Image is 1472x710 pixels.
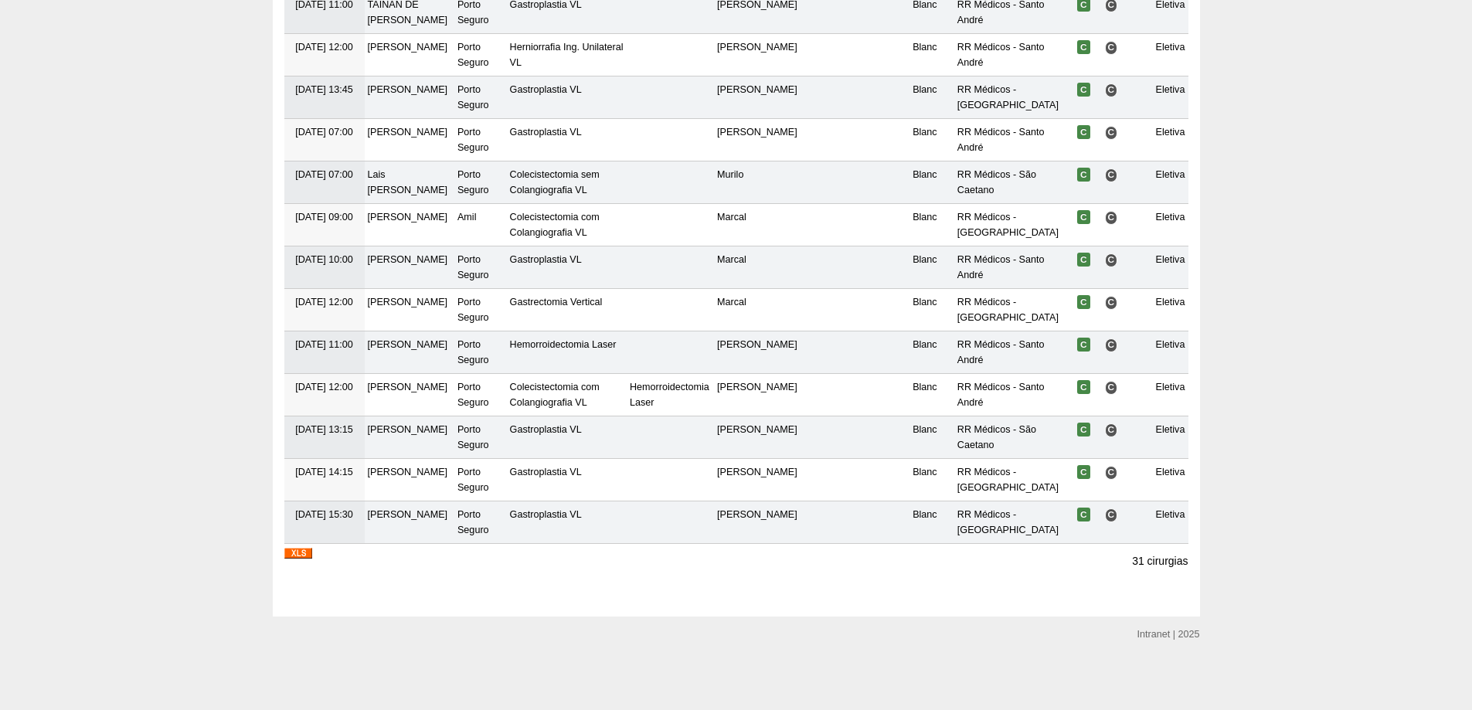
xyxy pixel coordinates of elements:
[909,459,954,501] td: Blanc
[1105,296,1118,309] span: Consultório
[295,42,353,53] span: [DATE] 12:00
[909,289,954,331] td: Blanc
[1132,554,1188,569] p: 31 cirurgias
[507,331,627,374] td: Hemorroidectomia Laser
[365,459,454,501] td: [PERSON_NAME]
[1077,168,1090,182] span: Confirmada
[954,374,1066,416] td: RR Médicos - Santo André
[1153,416,1188,459] td: Eletiva
[954,331,1066,374] td: RR Médicos - Santo André
[454,76,507,119] td: Porto Seguro
[954,34,1066,76] td: RR Médicos - Santo André
[295,127,353,138] span: [DATE] 07:00
[507,289,627,331] td: Gastrectomia Vertical
[1153,119,1188,161] td: Eletiva
[1153,459,1188,501] td: Eletiva
[714,246,801,289] td: Marcal
[284,548,312,559] img: XLS
[1105,381,1118,394] span: Consultório
[1105,423,1118,437] span: Consultório
[365,331,454,374] td: [PERSON_NAME]
[507,459,627,501] td: Gastroplastia VL
[507,374,627,416] td: Colecistectomia com Colangiografia VL
[454,416,507,459] td: Porto Seguro
[507,119,627,161] td: Gastroplastia VL
[295,424,353,435] span: [DATE] 13:15
[954,289,1066,331] td: RR Médicos - [GEOGRAPHIC_DATA]
[1105,168,1118,182] span: Consultório
[295,254,353,265] span: [DATE] 10:00
[714,161,801,204] td: Murilo
[1153,246,1188,289] td: Eletiva
[507,204,627,246] td: Colecistectomia com Colangiografia VL
[1077,338,1090,352] span: Confirmada
[909,501,954,544] td: Blanc
[954,161,1066,204] td: RR Médicos - São Caetano
[714,119,801,161] td: [PERSON_NAME]
[1153,34,1188,76] td: Eletiva
[714,374,801,416] td: [PERSON_NAME]
[954,246,1066,289] td: RR Médicos - Santo André
[909,331,954,374] td: Blanc
[954,119,1066,161] td: RR Médicos - Santo André
[1105,41,1118,54] span: Consultório
[365,161,454,204] td: Lais [PERSON_NAME]
[365,374,454,416] td: [PERSON_NAME]
[909,416,954,459] td: Blanc
[909,246,954,289] td: Blanc
[454,501,507,544] td: Porto Seguro
[1077,125,1090,139] span: Confirmada
[909,161,954,204] td: Blanc
[909,374,954,416] td: Blanc
[507,501,627,544] td: Gastroplastia VL
[909,34,954,76] td: Blanc
[1105,466,1118,479] span: Consultório
[909,119,954,161] td: Blanc
[714,289,801,331] td: Marcal
[1077,210,1090,224] span: Confirmada
[295,169,353,180] span: [DATE] 07:00
[1077,83,1090,97] span: Confirmada
[627,374,714,416] td: Hemorroidectomia Laser
[1077,253,1090,267] span: Confirmada
[507,76,627,119] td: Gastroplastia VL
[954,204,1066,246] td: RR Médicos - [GEOGRAPHIC_DATA]
[714,416,801,459] td: [PERSON_NAME]
[295,297,353,307] span: [DATE] 12:00
[714,76,801,119] td: [PERSON_NAME]
[507,246,627,289] td: Gastroplastia VL
[365,76,454,119] td: [PERSON_NAME]
[365,204,454,246] td: [PERSON_NAME]
[1153,76,1188,119] td: Eletiva
[714,501,801,544] td: [PERSON_NAME]
[454,119,507,161] td: Porto Seguro
[1105,83,1118,97] span: Consultório
[507,34,627,76] td: Herniorrafia Ing. Unilateral VL
[454,161,507,204] td: Porto Seguro
[1153,161,1188,204] td: Eletiva
[1105,211,1118,224] span: Consultório
[1077,380,1090,394] span: Confirmada
[1077,40,1090,54] span: Confirmada
[295,84,353,95] span: [DATE] 13:45
[454,204,507,246] td: Amil
[909,76,954,119] td: Blanc
[1153,289,1188,331] td: Eletiva
[1137,627,1200,642] div: Intranet | 2025
[1105,338,1118,352] span: Consultório
[1153,204,1188,246] td: Eletiva
[454,331,507,374] td: Porto Seguro
[1105,253,1118,267] span: Consultório
[954,501,1066,544] td: RR Médicos - [GEOGRAPHIC_DATA]
[1077,295,1090,309] span: Confirmada
[909,204,954,246] td: Blanc
[1105,508,1118,521] span: Consultório
[954,76,1066,119] td: RR Médicos - [GEOGRAPHIC_DATA]
[1153,331,1188,374] td: Eletiva
[295,382,353,392] span: [DATE] 12:00
[1077,508,1090,521] span: Confirmada
[714,34,801,76] td: [PERSON_NAME]
[365,34,454,76] td: [PERSON_NAME]
[454,34,507,76] td: Porto Seguro
[714,331,801,374] td: [PERSON_NAME]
